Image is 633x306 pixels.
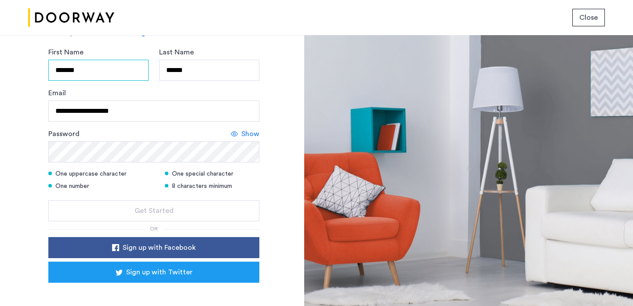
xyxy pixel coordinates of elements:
[48,169,154,178] div: One uppercase character
[241,129,259,139] span: Show
[48,237,259,258] button: button
[62,285,246,305] iframe: Sign in with Google Button
[135,205,174,216] span: Get Started
[48,47,84,58] label: First Name
[126,267,193,277] span: Sign up with Twitter
[28,1,114,34] img: logo
[572,9,605,26] button: button
[579,12,598,23] span: Close
[150,226,158,231] span: or
[165,182,259,191] div: 8 characters minimum
[48,88,66,98] label: Email
[165,169,259,178] div: One special character
[159,47,194,58] label: Last Name
[123,242,196,253] span: Sign up with Facebook
[48,200,259,221] button: button
[48,129,80,139] label: Password
[48,182,154,191] div: One number
[48,262,259,283] button: button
